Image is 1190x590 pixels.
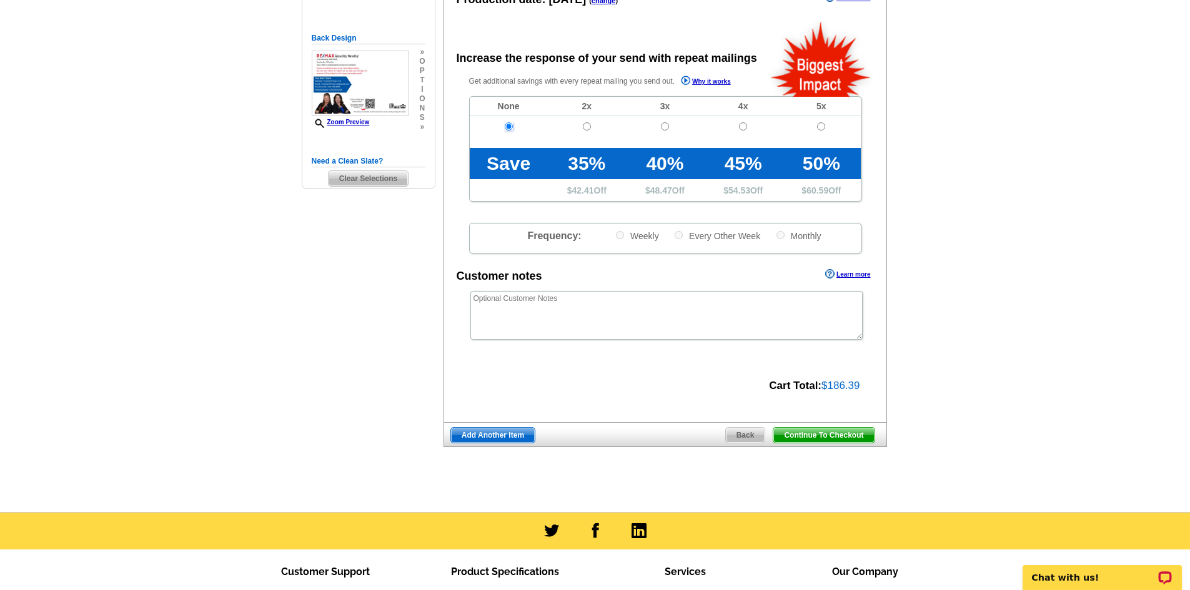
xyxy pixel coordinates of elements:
[681,76,731,89] a: Why it works
[419,66,425,76] span: p
[450,427,535,443] a: Add Another Item
[728,185,750,195] span: 54.53
[419,47,425,57] span: »
[419,122,425,132] span: »
[1014,551,1190,590] iframe: LiveChat chat widget
[527,230,581,241] span: Frequency:
[572,185,594,195] span: 42.41
[825,269,870,279] a: Learn more
[419,113,425,122] span: s
[626,179,704,201] td: $ Off
[548,148,626,179] td: 35%
[312,119,370,125] a: Zoom Preview
[419,76,425,85] span: t
[782,179,860,201] td: $ Off
[329,171,408,186] span: Clear Selections
[626,97,704,116] td: 3x
[469,74,758,89] p: Get additional savings with every repeat mailing you send out.
[704,179,782,201] td: $ Off
[769,380,821,391] strong: Cart Total:
[782,97,860,116] td: 5x
[775,230,821,242] label: Monthly
[615,230,659,242] label: Weekly
[419,85,425,94] span: i
[451,566,559,578] span: Product Specifications
[673,230,760,242] label: Every Other Week
[312,155,425,167] h5: Need a Clean Slate?
[419,94,425,104] span: o
[650,185,672,195] span: 48.47
[548,97,626,116] td: 2x
[457,50,757,67] div: Increase the response of your send with repeat mailings
[419,104,425,113] span: n
[312,51,409,116] img: small-thumb.jpg
[832,566,898,578] span: Our Company
[704,148,782,179] td: 45%
[457,268,542,285] div: Customer notes
[626,148,704,179] td: 40%
[470,97,548,116] td: None
[470,148,548,179] td: Save
[281,566,370,578] span: Customer Support
[704,97,782,116] td: 4x
[770,20,873,97] img: biggestImpact.png
[776,231,785,239] input: Monthly
[725,427,766,443] a: Back
[675,231,683,239] input: Every Other Week
[451,428,535,443] span: Add Another Item
[821,380,860,391] span: $186.39
[616,231,624,239] input: Weekly
[312,32,425,44] h5: Back Design
[548,179,626,201] td: $ Off
[773,428,874,443] span: Continue To Checkout
[806,185,828,195] span: 60.59
[726,428,765,443] span: Back
[419,57,425,66] span: o
[782,148,860,179] td: 50%
[665,566,706,578] span: Services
